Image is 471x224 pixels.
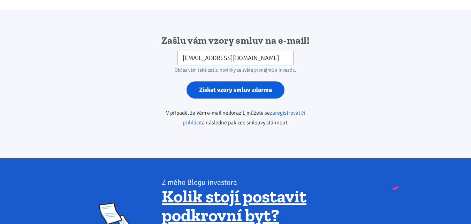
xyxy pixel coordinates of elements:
p: V případě, že Vám e-mail nedorazil, můžete se a následně pak zde smlouvy stáhnout. [146,108,325,128]
div: Z mého Blogu investora [162,178,372,187]
input: Zadejte váš e-mail [177,51,294,66]
input: Získat vzory smluv zdarma [187,81,284,99]
h2: Zašlu vám vzory smluv na e-mail! [146,34,325,47]
div: Občas vám také zašlu novinky ze světa pronájmů a investic. [146,65,325,75]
